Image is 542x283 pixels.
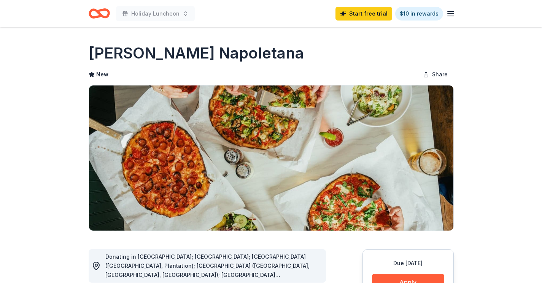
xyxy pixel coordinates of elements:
button: Share [417,67,454,82]
img: Image for Frank Pepe Pizzeria Napoletana [89,85,453,231]
button: Holiday Luncheon [116,6,195,21]
div: Due [DATE] [372,259,444,268]
a: Home [89,5,110,22]
span: Share [432,70,448,79]
a: $10 in rewards [395,7,443,21]
a: Start free trial [335,7,392,21]
span: New [96,70,108,79]
span: Holiday Luncheon [131,9,180,18]
h1: [PERSON_NAME] Napoletana [89,43,304,64]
